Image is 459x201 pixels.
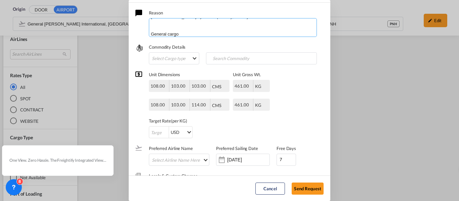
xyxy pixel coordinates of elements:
div: 103.00 [190,80,210,92]
div: 114.00 [190,99,210,111]
label: Preferred Sailing Date [216,145,270,152]
div: 461.00 [233,80,253,92]
input: Detention Days [277,154,296,166]
label: Locals & Custom Charges [149,172,211,179]
label: Free Days [277,145,296,152]
button: Cancel [255,183,285,195]
div: KG [255,102,261,108]
div: 103.00 [169,80,190,92]
div: 108.00 [149,80,169,92]
input: Enter date [227,157,269,162]
div: CMS [212,103,221,108]
div: KG [255,84,261,89]
div: USD [171,130,179,135]
md-select: Select Cargo type [149,52,199,64]
div: 103.00 [169,99,190,111]
input: Target Rate [149,127,169,139]
label: Reason [149,9,324,16]
div: 108.00 [149,99,169,111]
div: 461.00 [233,99,253,111]
input: Search Commodity [208,53,274,64]
button: Send Request [292,183,324,195]
label: Target Rate [149,117,270,124]
div: CMS [212,84,221,89]
label: Commodity Details [149,44,324,50]
md-select: Select Airline Name Here [152,154,209,166]
label: Preferred Airline Name [149,145,209,152]
label: Unit Gross Wt. [233,71,270,78]
md-chips-wrap: Chips container with autocompletion. Enter the text area, type text to search, and then use the u... [206,52,317,64]
span: (per KG) [171,118,187,123]
label: Unit Dimensions [149,71,229,78]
